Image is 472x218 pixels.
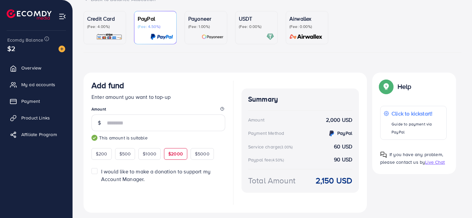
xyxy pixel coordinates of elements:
[150,33,173,41] img: card
[287,33,325,41] img: card
[271,157,284,163] small: (4.50%)
[59,46,65,52] img: image
[266,33,274,41] img: card
[138,15,173,23] p: PayPal
[6,43,17,55] span: $2
[380,81,392,93] img: Popup guide
[334,143,352,150] strong: 60 USD
[337,130,352,136] strong: PayPal
[96,150,107,157] span: $200
[21,81,55,88] span: My ad accounts
[21,131,57,138] span: Affiliate Program
[21,98,40,105] span: Payment
[380,151,443,165] span: If you have any problem, please contact us by
[96,33,122,41] img: card
[188,15,224,23] p: Payoneer
[239,15,274,23] p: USDT
[91,81,124,90] h3: Add fund
[425,159,445,165] span: Live Chat
[248,175,295,186] div: Total Amount
[5,111,68,124] a: Product Links
[5,95,68,108] a: Payment
[239,24,274,29] p: (Fee: 0.00%)
[87,15,122,23] p: Credit Card
[326,116,352,124] strong: 2,000 USD
[59,13,66,20] img: menu
[5,128,68,141] a: Affiliate Program
[21,65,41,71] span: Overview
[5,78,68,91] a: My ad accounts
[380,151,387,158] img: Popup guide
[248,143,295,150] div: Service charge
[444,188,467,213] iframe: Chat
[91,134,225,141] small: This amount is suitable
[202,33,224,41] img: card
[7,37,43,43] span: Ecomdy Balance
[248,116,264,123] div: Amount
[316,175,352,186] strong: 2,150 USD
[397,83,411,91] p: Help
[91,135,97,141] img: guide
[334,156,352,163] strong: 90 USD
[392,109,443,117] p: Click to kickstart!
[392,120,443,136] p: Guide to payment via PayPal
[138,24,173,29] p: (Fee: 4.50%)
[248,130,284,136] div: Payment Method
[143,150,156,157] span: $1000
[289,15,325,23] p: Airwallex
[5,61,68,75] a: Overview
[328,129,336,137] img: credit
[248,156,286,163] div: Paypal fee
[168,150,183,157] span: $2000
[91,106,225,114] legend: Amount
[289,24,325,29] p: (Fee: 0.00%)
[7,9,52,20] img: logo
[119,150,131,157] span: $500
[280,144,293,150] small: (3.00%)
[248,95,352,104] h4: Summary
[91,93,225,101] p: Enter amount you want to top-up
[188,24,224,29] p: (Fee: 1.00%)
[87,24,122,29] p: (Fee: 4.00%)
[195,150,210,157] span: $5000
[159,191,225,203] iframe: PayPal
[101,168,211,183] span: I would like to make a donation to support my Account Manager.
[21,114,50,121] span: Product Links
